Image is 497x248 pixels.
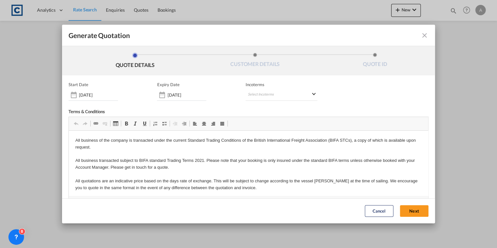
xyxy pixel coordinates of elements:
a: Align Right [209,119,218,128]
button: Cancel [365,205,393,217]
a: Undo (Ctrl+Z) [71,119,81,128]
p: This quotation excludes any HMRC customs examination fees and any rent/demurrage that may be incu... [6,65,353,72]
span: Generate Quotation [69,31,130,40]
a: Bold (Ctrl+B) [122,119,131,128]
a: Insert/Remove Numbered List [151,119,160,128]
a: Justify [218,119,227,128]
li: QUOTE DETAILS [75,53,195,70]
a: Unlink [100,119,109,128]
a: Italic (Ctrl+I) [131,119,140,128]
a: Increase Indent [180,119,189,128]
iframe: Editor, editor4 [69,131,428,196]
p: All business of the company is transacted under the current Standard Trading Conditions of the Br... [6,7,353,60]
a: Center [199,119,209,128]
p: Expiry Date [157,82,179,87]
body: Editor, editor4 [6,7,353,83]
a: Redo (Ctrl+Y) [81,119,90,128]
p: Start Date [69,82,88,87]
a: Link (Ctrl+K) [91,119,100,128]
li: QUOTE ID [315,53,435,70]
input: Expiry date [167,92,206,98]
div: Terms & Conditions [69,109,248,117]
a: Insert/Remove Bulleted List [160,119,169,128]
md-icon: icon-close fg-AAA8AD cursor m-0 [421,32,428,39]
md-select: Select Incoterms [246,89,318,101]
a: Align Left [190,119,199,128]
md-dialog: Generate QuotationQUOTE ... [62,25,435,223]
a: Table [111,119,120,128]
input: Start date [79,92,118,98]
li: CUSTOMER DETAILS [195,53,315,70]
span: Incoterms [246,82,318,87]
button: Next [400,205,428,217]
a: Underline (Ctrl+U) [140,119,149,128]
a: Decrease Indent [171,119,180,128]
